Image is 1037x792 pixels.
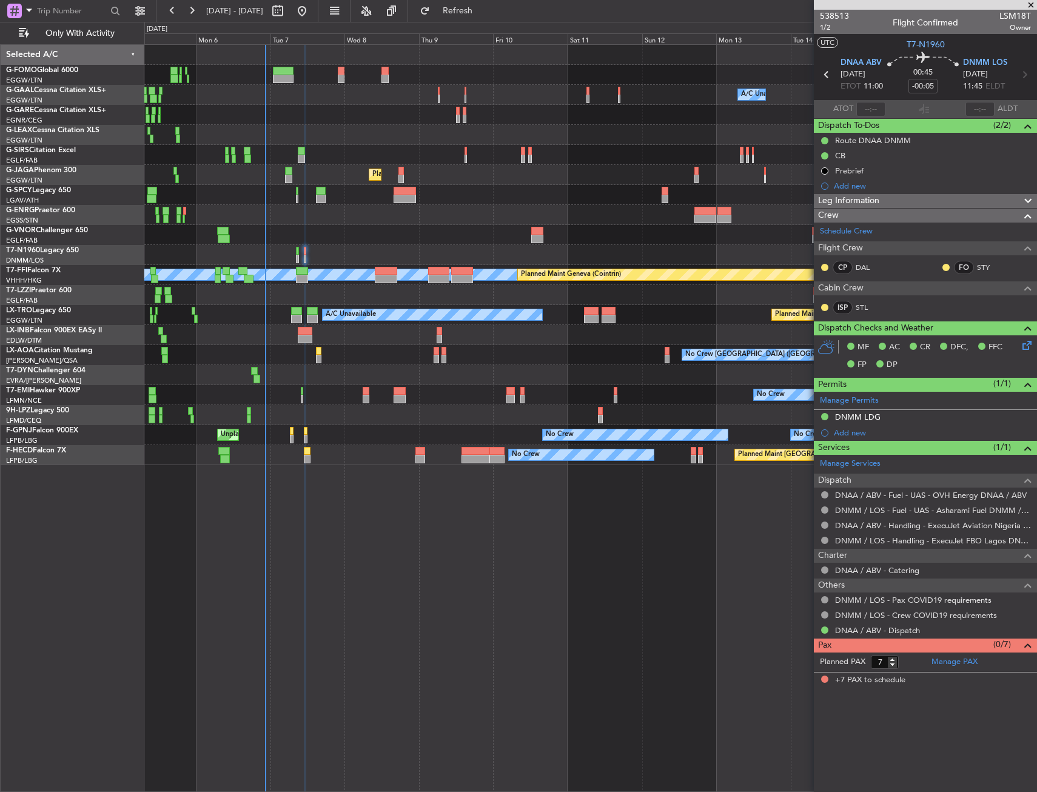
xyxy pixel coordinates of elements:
[37,2,107,20] input: Trip Number
[835,674,905,686] span: +7 PAX to schedule
[6,376,81,385] a: EVRA/[PERSON_NAME]
[6,187,71,194] a: G-SPCYLegacy 650
[121,33,196,44] div: Sun 5
[6,127,32,134] span: G-LEAX
[512,446,540,464] div: No Crew
[6,107,106,114] a: G-GARECessna Citation XLS+
[889,341,900,354] span: AC
[6,96,42,105] a: EGGW/LTN
[6,296,38,305] a: EGLF/FAB
[817,37,838,48] button: UTC
[6,267,61,274] a: T7-FFIFalcon 7X
[818,194,879,208] span: Leg Information
[6,387,30,394] span: T7-EMI
[6,276,42,285] a: VHHH/HKG
[6,167,76,174] a: G-JAGAPhenom 300
[206,5,263,16] span: [DATE] - [DATE]
[6,347,34,354] span: LX-AOA
[6,407,69,414] a: 9H-LPZLegacy 500
[6,227,88,234] a: G-VNORChallenger 650
[738,446,929,464] div: Planned Maint [GEOGRAPHIC_DATA] ([GEOGRAPHIC_DATA])
[993,441,1011,454] span: (1/1)
[775,306,866,324] div: Planned Maint Riga (Riga Intl)
[6,167,34,174] span: G-JAGA
[988,341,1002,354] span: FFC
[856,262,883,273] a: DAL
[521,266,621,284] div: Planned Maint Geneva (Cointrin)
[6,427,78,434] a: F-GPNJFalcon 900EX
[835,625,920,636] a: DNAA / ABV - Dispatch
[372,166,563,184] div: Planned Maint [GEOGRAPHIC_DATA] ([GEOGRAPHIC_DATA])
[6,407,30,414] span: 9H-LPZ
[913,67,933,79] span: 00:45
[642,33,717,44] div: Sun 12
[6,156,38,165] a: EGLF/FAB
[196,33,270,44] div: Mon 6
[270,33,345,44] div: Tue 7
[6,327,102,334] a: LX-INBFalcon 900EX EASy II
[857,341,869,354] span: MF
[6,216,38,225] a: EGSS/STN
[6,427,32,434] span: F-GPNJ
[6,207,35,214] span: G-ENRG
[6,456,38,465] a: LFPB/LBG
[6,387,80,394] a: T7-EMIHawker 900XP
[818,549,847,563] span: Charter
[546,426,574,444] div: No Crew
[6,267,27,274] span: T7-FFI
[6,207,75,214] a: G-ENRGPraetor 600
[6,127,99,134] a: G-LEAXCessna Citation XLS
[6,416,41,425] a: LFMD/CEQ
[856,302,883,313] a: STL
[221,426,420,444] div: Unplanned Maint [GEOGRAPHIC_DATA] ([GEOGRAPHIC_DATA])
[419,33,494,44] div: Thu 9
[835,535,1031,546] a: DNMM / LOS - Handling - ExecuJet FBO Lagos DNMM / LOS
[685,346,860,364] div: No Crew [GEOGRAPHIC_DATA] ([GEOGRAPHIC_DATA])
[835,412,881,422] div: DNMM LDG
[818,119,879,133] span: Dispatch To-Dos
[432,7,483,15] span: Refresh
[6,187,32,194] span: G-SPCY
[6,176,42,185] a: EGGW/LTN
[820,656,865,668] label: Planned PAX
[6,347,93,354] a: LX-AOACitation Mustang
[834,181,1031,191] div: Add new
[887,359,898,371] span: DP
[818,209,839,223] span: Crew
[818,321,933,335] span: Dispatch Checks and Weather
[931,656,978,668] a: Manage PAX
[864,81,883,93] span: 11:00
[6,147,76,154] a: G-SIRSCitation Excel
[6,287,72,294] a: T7-LZZIPraetor 600
[893,16,958,29] div: Flight Confirmed
[835,505,1031,515] a: DNMM / LOS - Fuel - UAS - Asharami Fuel DNMM / LOS
[963,69,988,81] span: [DATE]
[833,103,853,115] span: ATOT
[344,33,419,44] div: Wed 8
[963,81,982,93] span: 11:45
[791,33,865,44] div: Tue 14
[6,256,44,265] a: DNMM/LOS
[820,395,879,407] a: Manage Permits
[6,396,42,405] a: LFMN/NCE
[820,226,873,238] a: Schedule Crew
[493,33,568,44] div: Fri 10
[993,119,1011,132] span: (2/2)
[818,378,847,392] span: Permits
[833,261,853,274] div: CP
[835,150,845,161] div: CB
[835,490,1027,500] a: DNAA / ABV - Fuel - UAS - OVH Energy DNAA / ABV
[818,441,850,455] span: Services
[985,81,1005,93] span: ELDT
[6,116,42,125] a: EGNR/CEG
[993,638,1011,651] span: (0/7)
[835,166,864,176] div: Prebrief
[32,29,128,38] span: Only With Activity
[950,341,968,354] span: DFC,
[907,38,945,51] span: T7-N1960
[856,102,885,116] input: --:--
[6,227,36,234] span: G-VNOR
[993,377,1011,390] span: (1/1)
[818,474,851,488] span: Dispatch
[6,287,31,294] span: T7-LZZI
